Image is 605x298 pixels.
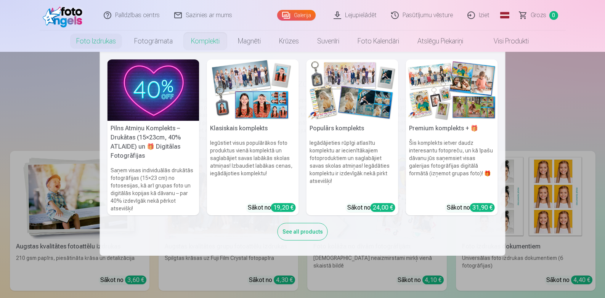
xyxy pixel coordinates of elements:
h5: Populārs komplekts [307,121,398,136]
a: Pilns Atmiņu Komplekts – Drukātas (15×23cm, 40% ATLAIDE) un 🎁 Digitālas Fotogrāfijas Pilns Atmiņu... [108,59,199,215]
a: Galerija [277,10,316,21]
img: Premium komplekts + 🎁 [406,59,498,121]
a: Atslēgu piekariņi [408,30,472,52]
h5: Klasiskais komplekts [207,121,299,136]
img: Populārs komplekts [307,59,398,121]
a: Foto kalendāri [348,30,408,52]
h6: Šis komplekts ietver daudz interesantu fotopreču, un kā īpašu dāvanu jūs saņemsiet visas galerija... [406,136,498,200]
div: Sākot no [248,203,296,212]
span: 0 [549,11,558,20]
div: 19,20 € [271,203,296,212]
a: Premium komplekts + 🎁 Premium komplekts + 🎁Šis komplekts ietver daudz interesantu fotopreču, un k... [406,59,498,215]
a: Komplekti [182,30,229,52]
a: Magnēti [229,30,270,52]
a: Foto izdrukas [67,30,125,52]
h6: Iegūstiet visus populārākos foto produktus vienā komplektā un saglabājiet savas labākās skolas at... [207,136,299,200]
div: See all products [278,223,328,240]
a: Visi produkti [472,30,538,52]
h6: Iegādājieties rūpīgi atlasītu komplektu ar iecienītākajiem fotoproduktiem un saglabājiet savas sk... [307,136,398,200]
a: Populārs komplektsPopulārs komplektsIegādājieties rūpīgi atlasītu komplektu ar iecienītākajiem fo... [307,59,398,215]
a: See all products [278,227,328,235]
img: /fa1 [43,3,87,27]
div: 24,00 € [371,203,395,212]
h5: Premium komplekts + 🎁 [406,121,498,136]
div: 31,90 € [470,203,495,212]
span: Grozs [531,11,546,20]
a: Fotogrāmata [125,30,182,52]
img: Klasiskais komplekts [207,59,299,121]
a: Krūzes [270,30,308,52]
a: Klasiskais komplektsKlasiskais komplektsIegūstiet visus populārākos foto produktus vienā komplekt... [207,59,299,215]
div: Sākot no [447,203,495,212]
a: Suvenīri [308,30,348,52]
h5: Pilns Atmiņu Komplekts – Drukātas (15×23cm, 40% ATLAIDE) un 🎁 Digitālas Fotogrāfijas [108,121,199,163]
div: Sākot no [347,203,395,212]
h6: Saņem visas individuālās drukātās fotogrāfijas (15×23 cm) no fotosesijas, kā arī grupas foto un d... [108,163,199,215]
img: Pilns Atmiņu Komplekts – Drukātas (15×23cm, 40% ATLAIDE) un 🎁 Digitālas Fotogrāfijas [108,59,199,121]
